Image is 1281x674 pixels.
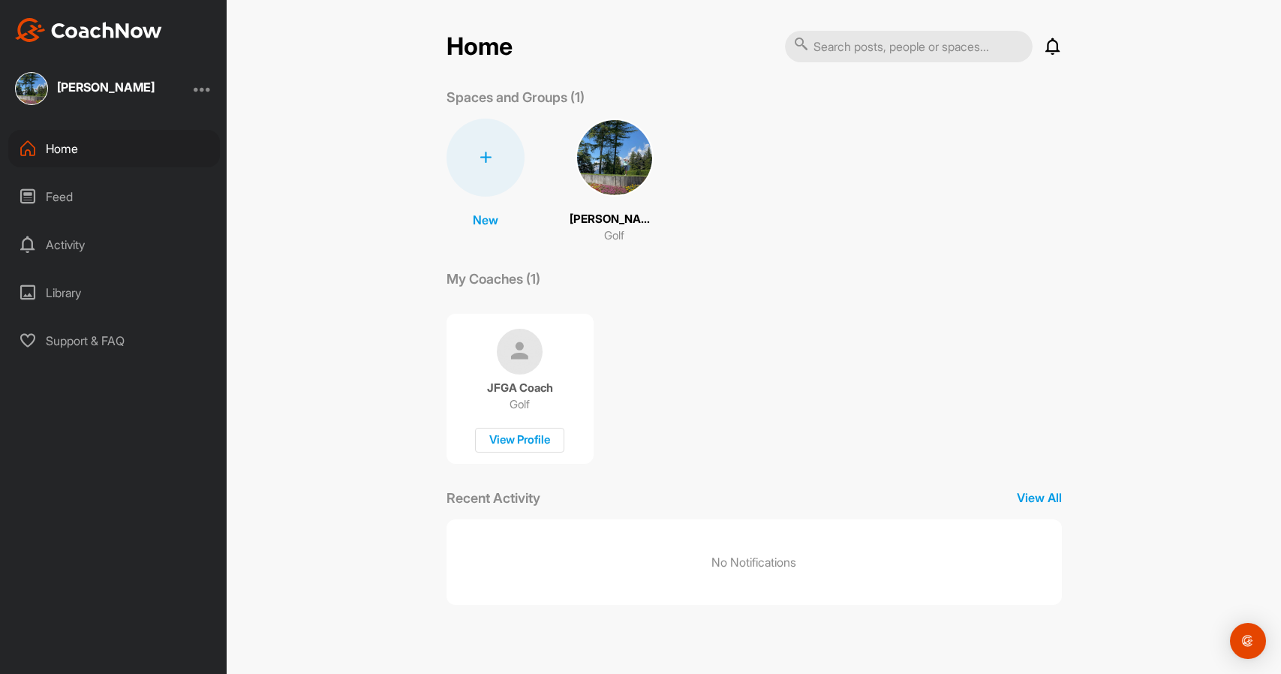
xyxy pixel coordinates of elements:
[570,119,660,245] a: [PERSON_NAME]Golf
[57,81,155,93] div: [PERSON_NAME]
[604,227,624,245] p: Golf
[8,274,220,311] div: Library
[447,87,585,107] p: Spaces and Groups (1)
[8,322,220,360] div: Support & FAQ
[473,211,498,229] p: New
[497,329,543,375] img: coach avatar
[487,381,553,396] p: JFGA Coach
[785,31,1033,62] input: Search posts, people or spaces...
[8,178,220,215] div: Feed
[15,72,48,105] img: square_fb394b184dcc4441d0338fbdf35a101b.jpg
[8,226,220,263] div: Activity
[570,211,660,228] p: [PERSON_NAME]
[1017,489,1062,507] p: View All
[711,553,796,571] p: No Notifications
[475,428,564,453] div: View Profile
[8,130,220,167] div: Home
[1230,623,1266,659] div: Open Intercom Messenger
[576,119,654,197] img: square_fb394b184dcc4441d0338fbdf35a101b.jpg
[510,397,530,412] p: Golf
[15,18,162,42] img: CoachNow
[447,32,513,62] h2: Home
[447,488,540,508] p: Recent Activity
[447,269,540,289] p: My Coaches (1)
